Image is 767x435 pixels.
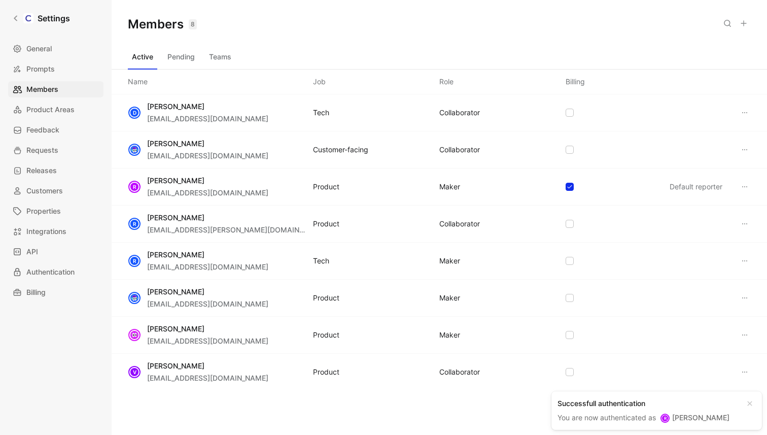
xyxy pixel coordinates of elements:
[26,185,63,197] span: Customers
[129,145,140,155] img: avatar
[313,366,339,378] div: Product
[147,324,204,333] span: [PERSON_NAME]
[8,264,103,280] a: Authentication
[147,374,268,382] span: [EMAIL_ADDRESS][DOMAIN_NAME]
[26,63,55,75] span: Prompts
[129,219,140,229] div: R
[566,76,585,88] div: Billing
[8,203,103,219] a: Properties
[147,213,204,222] span: [PERSON_NAME]
[128,76,148,88] div: Name
[128,16,197,32] h1: Members
[8,102,103,118] a: Product Areas
[557,397,740,410] div: Successfull authentication
[313,181,339,193] div: Product
[439,255,460,267] div: MAKER
[8,223,103,240] a: Integrations
[26,225,66,238] span: Integrations
[26,104,75,116] span: Product Areas
[147,250,204,259] span: [PERSON_NAME]
[163,49,199,65] button: Pending
[147,262,268,271] span: [EMAIL_ADDRESS][DOMAIN_NAME]
[147,287,204,296] span: [PERSON_NAME]
[439,76,454,88] div: Role
[26,246,38,258] span: API
[147,337,268,345] span: [EMAIL_ADDRESS][DOMAIN_NAME]
[313,144,368,156] div: Customer-facing
[26,266,75,278] span: Authentication
[147,225,326,234] span: [EMAIL_ADDRESS][PERSON_NAME][DOMAIN_NAME]
[189,19,197,29] div: 8
[129,330,140,340] img: avatar
[26,286,46,298] span: Billing
[38,12,70,24] h1: Settings
[8,162,103,179] a: Releases
[313,218,339,230] div: Product
[313,107,329,119] div: Tech
[439,366,480,378] div: COLLABORATOR
[129,108,140,118] div: D
[8,183,103,199] a: Customers
[8,244,103,260] a: API
[313,76,326,88] div: Job
[557,413,658,422] span: You are now authenticated as
[26,83,58,95] span: Members
[439,107,480,119] div: COLLABORATOR
[26,164,57,177] span: Releases
[147,102,204,111] span: [PERSON_NAME]
[661,415,669,422] div: R
[26,144,58,156] span: Requests
[147,361,204,370] span: [PERSON_NAME]
[313,292,339,304] div: Product
[439,292,460,304] div: MAKER
[205,49,235,65] button: Teams
[439,181,460,193] div: MAKER
[313,329,339,341] div: Product
[147,114,268,123] span: [EMAIL_ADDRESS][DOMAIN_NAME]
[147,188,268,197] span: [EMAIL_ADDRESS][DOMAIN_NAME]
[439,218,480,230] div: COLLABORATOR
[129,293,140,303] img: avatar
[8,8,74,28] a: Settings
[26,124,59,136] span: Feedback
[672,413,729,422] span: [PERSON_NAME]
[147,139,204,148] span: [PERSON_NAME]
[313,255,329,267] div: Tech
[439,144,480,156] div: COLLABORATOR
[129,367,140,377] div: V
[8,61,103,77] a: Prompts
[439,329,460,341] div: MAKER
[147,299,268,308] span: [EMAIL_ADDRESS][DOMAIN_NAME]
[8,81,103,97] a: Members
[26,43,52,55] span: General
[26,205,61,217] span: Properties
[128,49,157,65] button: Active
[129,256,140,266] div: R
[147,151,268,160] span: [EMAIL_ADDRESS][DOMAIN_NAME]
[129,182,140,192] div: R
[8,142,103,158] a: Requests
[147,176,204,185] span: [PERSON_NAME]
[8,41,103,57] a: General
[670,182,722,191] span: Default reporter
[8,284,103,300] a: Billing
[8,122,103,138] a: Feedback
